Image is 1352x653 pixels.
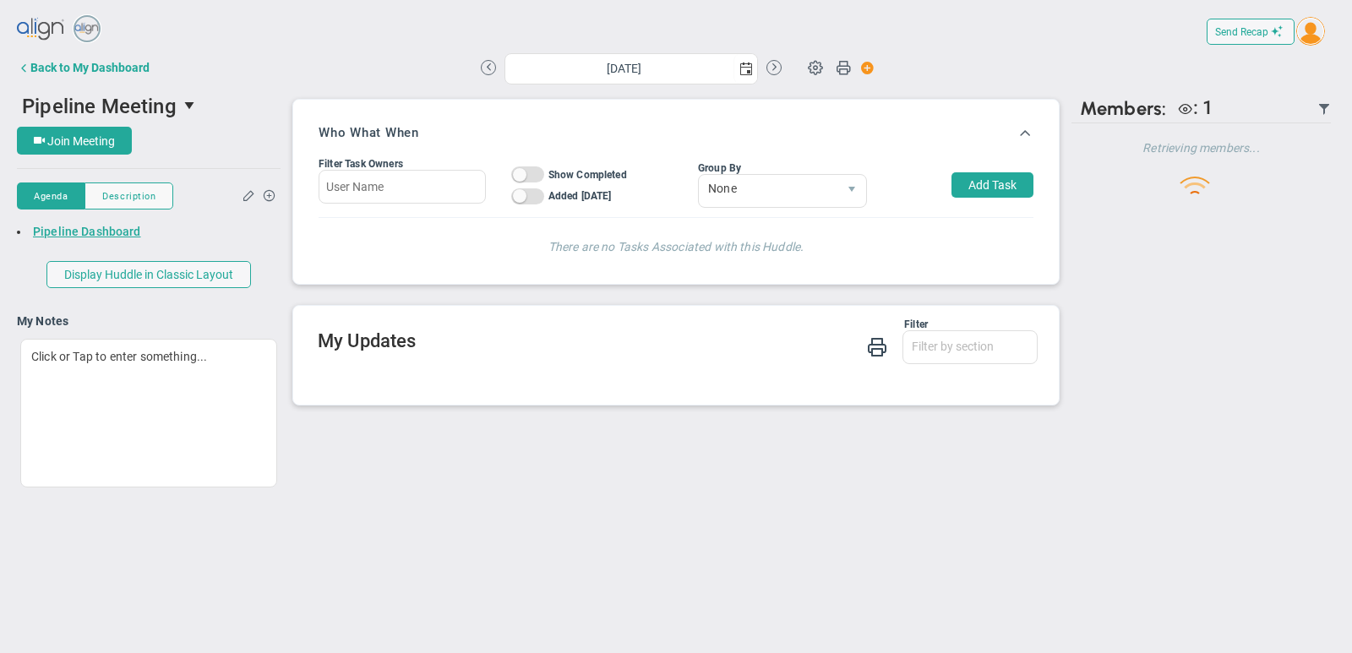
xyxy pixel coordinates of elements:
[17,127,132,155] button: Join Meeting
[318,330,1038,355] h2: My Updates
[1215,26,1268,38] span: Send Recap
[177,91,205,120] span: select
[47,134,115,148] span: Join Meeting
[84,182,173,210] button: Description
[20,339,277,487] div: Click or Tap to enter something...
[837,175,866,207] span: select
[335,235,1017,254] h4: There are no Tasks Associated with this Huddle.
[548,169,627,181] span: Show Completed
[318,318,928,330] div: Filter
[33,225,141,238] a: Pipeline Dashboard
[903,331,1037,362] input: Filter by section
[951,172,1033,198] button: Add Task
[1296,17,1325,46] img: 193898.Person.photo
[1071,140,1331,155] h4: Retrieving members...
[548,190,612,202] span: Added [DATE]
[1207,19,1295,45] button: Send Recap
[17,13,66,46] img: align-logo.svg
[1317,102,1331,116] span: Filter Updated Members
[17,182,84,210] button: Agenda
[1080,97,1166,120] span: Members:
[836,59,851,83] span: Print Huddle
[17,51,150,84] button: Back to My Dashboard
[46,261,251,288] button: Display Huddle in Classic Layout
[1202,97,1213,118] span: 1
[34,189,68,204] span: Agenda
[1170,97,1213,120] div: Doug Walner is a Viewer.
[319,158,486,170] div: Filter Task Owners
[22,95,177,118] span: Pipeline Meeting
[853,57,875,79] span: Action Button
[17,313,281,329] h4: My Notes
[733,54,757,84] span: select
[698,162,867,174] div: Group By
[30,61,150,74] div: Back to My Dashboard
[1193,97,1198,118] span: :
[699,175,837,204] span: None
[319,125,419,140] h3: Who What When
[102,189,155,204] span: Description
[319,170,486,204] input: User Name
[867,335,887,356] span: Print My Huddle Updates
[799,51,831,83] span: Huddle Settings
